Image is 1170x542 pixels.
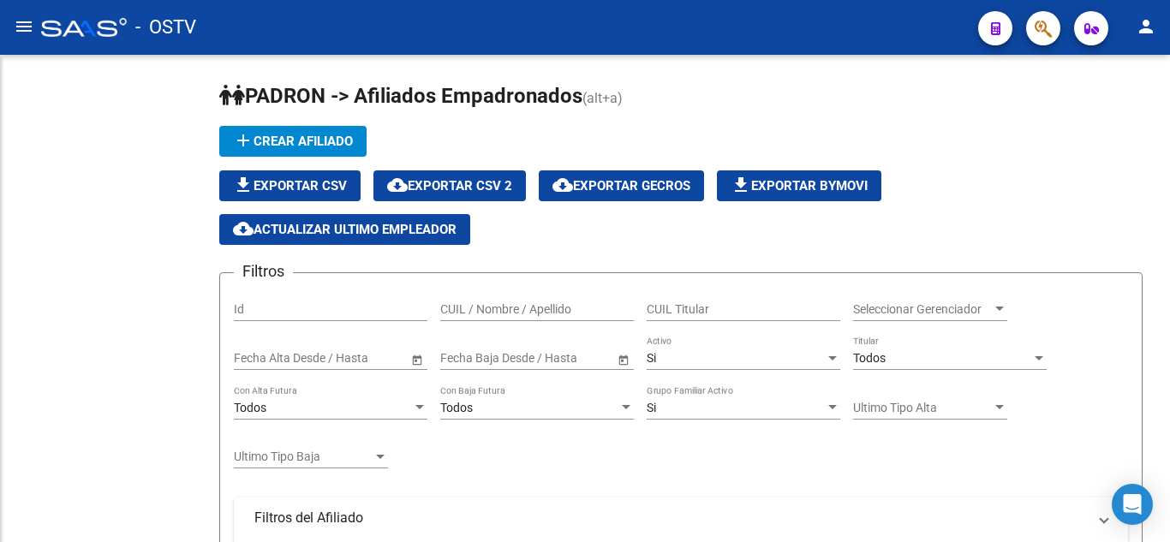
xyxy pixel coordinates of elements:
[219,214,470,245] button: Actualizar ultimo Empleador
[731,178,868,194] span: Exportar Bymovi
[731,175,751,195] mat-icon: file_download
[440,401,473,414] span: Todos
[219,84,582,108] span: PADRON -> Afiliados Empadronados
[219,126,367,157] button: Crear Afiliado
[233,130,254,151] mat-icon: add
[387,178,512,194] span: Exportar CSV 2
[233,222,457,237] span: Actualizar ultimo Empleador
[853,302,992,317] span: Seleccionar Gerenciador
[1112,484,1153,525] div: Open Intercom Messenger
[614,350,632,368] button: Open calendar
[647,351,656,365] span: Si
[234,259,293,283] h3: Filtros
[717,170,881,201] button: Exportar Bymovi
[233,218,254,239] mat-icon: cloud_download
[14,16,34,37] mat-icon: menu
[219,170,361,201] button: Exportar CSV
[853,401,992,415] span: Ultimo Tipo Alta
[408,350,426,368] button: Open calendar
[517,351,601,366] input: Fecha fin
[853,351,886,365] span: Todos
[373,170,526,201] button: Exportar CSV 2
[387,175,408,195] mat-icon: cloud_download
[647,401,656,414] span: Si
[582,90,623,106] span: (alt+a)
[233,134,353,149] span: Crear Afiliado
[254,509,1087,527] mat-panel-title: Filtros del Afiliado
[234,401,266,414] span: Todos
[233,178,347,194] span: Exportar CSV
[552,175,573,195] mat-icon: cloud_download
[1136,16,1156,37] mat-icon: person
[440,351,503,366] input: Fecha inicio
[233,175,254,195] mat-icon: file_download
[539,170,704,201] button: Exportar GECROS
[234,351,296,366] input: Fecha inicio
[135,9,196,46] span: - OSTV
[234,450,373,464] span: Ultimo Tipo Baja
[234,497,1128,539] mat-expansion-panel-header: Filtros del Afiliado
[311,351,395,366] input: Fecha fin
[552,178,690,194] span: Exportar GECROS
